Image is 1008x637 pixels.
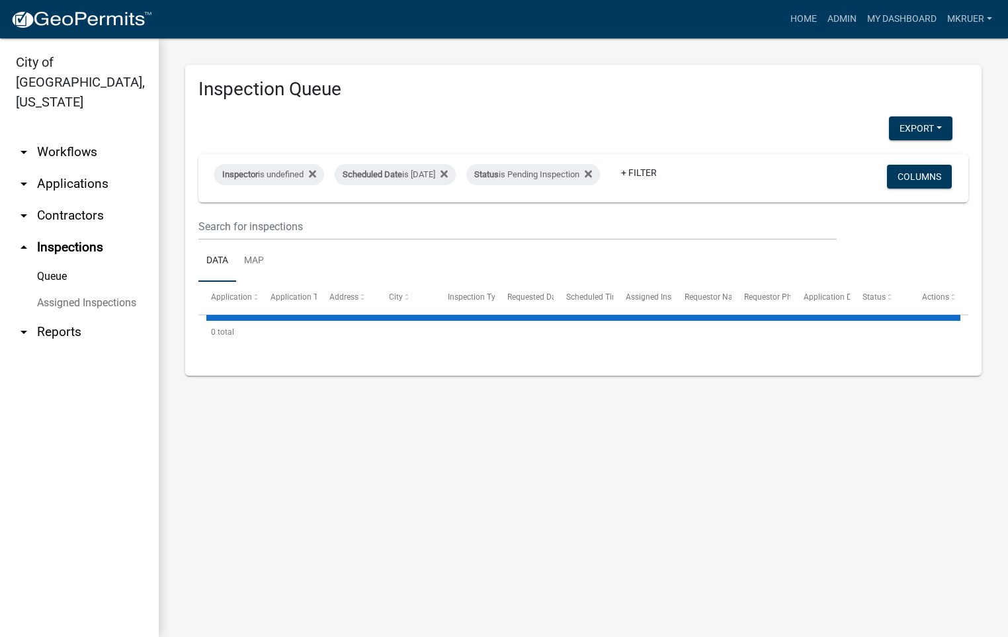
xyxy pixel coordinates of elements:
[790,282,850,314] datatable-header-cell: Application Description
[389,292,403,302] span: City
[610,161,667,185] a: + Filter
[435,282,495,314] datatable-header-cell: Inspection Type
[887,165,952,189] button: Columns
[466,164,600,185] div: is Pending Inspection
[495,282,554,314] datatable-header-cell: Requested Date
[850,282,909,314] datatable-header-cell: Status
[822,7,862,32] a: Admin
[16,239,32,255] i: arrow_drop_up
[889,116,952,140] button: Export
[258,282,317,314] datatable-header-cell: Application Type
[507,292,563,302] span: Requested Date
[685,292,744,302] span: Requestor Name
[672,282,732,314] datatable-header-cell: Requestor Name
[222,169,258,179] span: Inspector
[236,240,272,282] a: Map
[804,292,887,302] span: Application Description
[317,282,376,314] datatable-header-cell: Address
[554,282,613,314] datatable-header-cell: Scheduled Time
[271,292,331,302] span: Application Type
[343,169,402,179] span: Scheduled Date
[211,292,252,302] span: Application
[474,169,499,179] span: Status
[198,78,968,101] h3: Inspection Queue
[16,208,32,224] i: arrow_drop_down
[16,324,32,340] i: arrow_drop_down
[922,292,949,302] span: Actions
[626,292,694,302] span: Assigned Inspector
[744,292,805,302] span: Requestor Phone
[448,292,504,302] span: Inspection Type
[335,164,456,185] div: is [DATE]
[198,282,258,314] datatable-header-cell: Application
[198,316,968,349] div: 0 total
[16,176,32,192] i: arrow_drop_down
[732,282,791,314] datatable-header-cell: Requestor Phone
[16,144,32,160] i: arrow_drop_down
[909,282,968,314] datatable-header-cell: Actions
[214,164,324,185] div: is undefined
[566,292,623,302] span: Scheduled Time
[862,292,886,302] span: Status
[785,7,822,32] a: Home
[613,282,673,314] datatable-header-cell: Assigned Inspector
[942,7,997,32] a: mkruer
[862,7,942,32] a: My Dashboard
[198,213,837,240] input: Search for inspections
[329,292,358,302] span: Address
[376,282,436,314] datatable-header-cell: City
[198,240,236,282] a: Data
